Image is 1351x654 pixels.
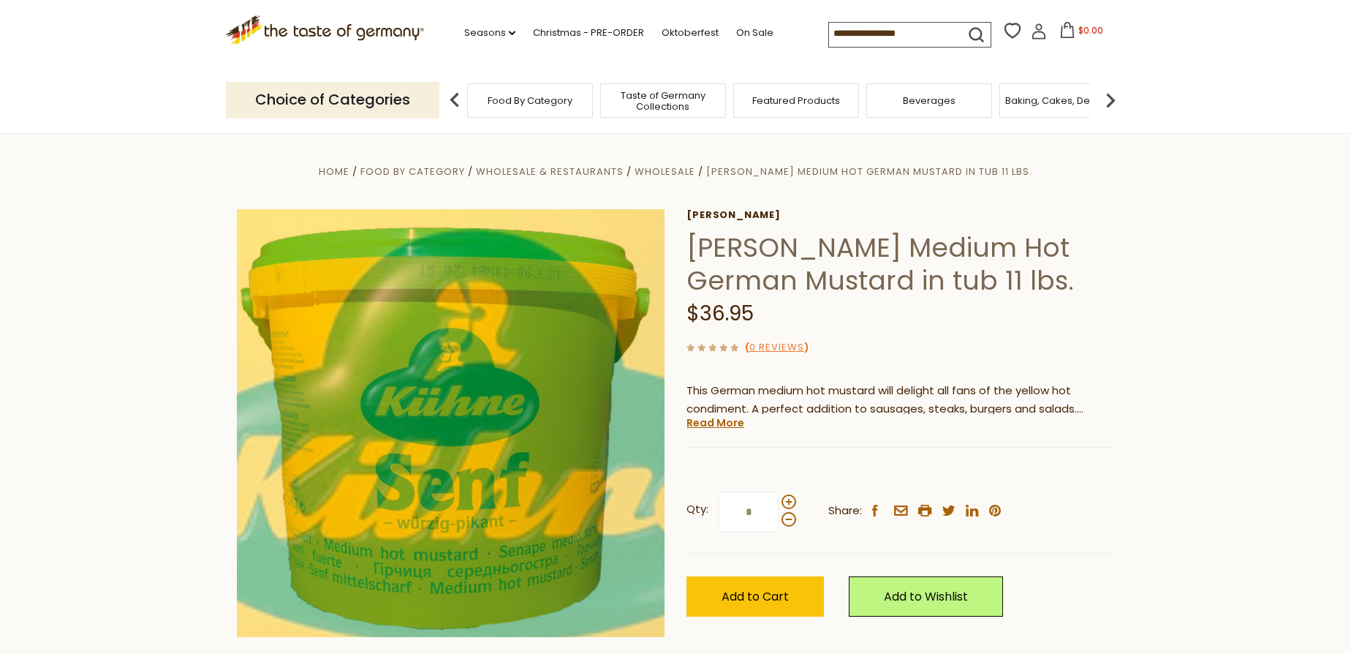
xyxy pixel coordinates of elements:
[745,340,809,354] span: ( )
[1096,86,1125,115] img: next arrow
[440,86,469,115] img: previous arrow
[722,588,789,605] span: Add to Cart
[686,576,824,617] button: Add to Cart
[226,82,439,118] p: Choice of Categories
[464,25,515,41] a: Seasons
[605,90,722,112] a: Taste of Germany Collections
[828,502,862,520] span: Share:
[686,382,1114,418] p: This German medium hot mustard will delight all fans of the yellow hot condiment. A perfect addit...
[903,95,955,106] a: Beverages
[635,165,695,178] a: Wholesale
[1050,22,1112,44] button: $0.00
[686,231,1114,297] h1: [PERSON_NAME] Medium Hot German Mustard in tub 11 lbs.
[488,95,572,106] a: Food By Category
[719,492,779,532] input: Qty:
[533,25,644,41] a: Christmas - PRE-ORDER
[706,165,1032,178] a: [PERSON_NAME] Medium Hot German Mustard in tub 11 lbs.
[476,165,624,178] a: Wholesale & Restaurants
[1005,95,1119,106] a: Baking, Cakes, Desserts
[686,416,744,430] a: Read More
[686,209,1114,221] a: [PERSON_NAME]
[686,299,754,328] span: $36.95
[752,95,840,106] a: Featured Products
[237,209,665,637] img: Kuehne Medium Hot German Mustard in tub 11 lbs.
[749,340,804,356] a: 0 Reviews
[849,576,1003,617] a: Add to Wishlist
[319,165,349,178] a: Home
[360,165,465,178] a: Food By Category
[736,25,773,41] a: On Sale
[1078,24,1103,37] span: $0.00
[662,25,719,41] a: Oktoberfest
[686,500,708,519] strong: Qty:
